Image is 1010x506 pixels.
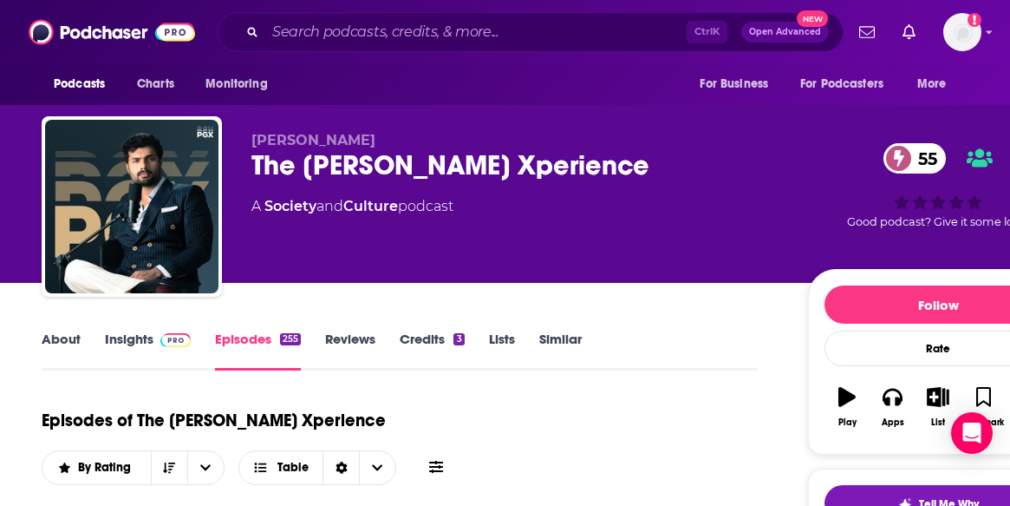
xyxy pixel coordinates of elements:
a: Show notifications dropdown [896,17,922,47]
a: Show notifications dropdown [852,17,882,47]
span: 55 [901,143,946,174]
button: open menu [687,68,790,101]
span: and [316,198,343,214]
span: By Rating [78,462,137,474]
span: Open Advanced [749,28,821,36]
a: Reviews [325,331,375,371]
span: [PERSON_NAME] [251,132,375,148]
a: Culture [343,198,398,214]
button: Apps [870,376,915,438]
span: Podcasts [54,72,105,96]
button: open menu [789,68,909,101]
span: For Business [700,72,768,96]
h2: Choose List sort [42,450,225,485]
div: 3 [453,333,464,345]
button: open menu [187,451,224,484]
div: Apps [882,417,904,428]
div: Search podcasts, credits, & more... [218,12,844,52]
span: Charts [137,72,174,96]
button: Bookmark [961,376,1006,438]
div: 255 [280,333,301,345]
img: User Profile [943,13,981,51]
button: Show profile menu [943,13,981,51]
button: Play [824,376,870,438]
button: Choose View [238,450,397,485]
img: Podchaser Pro [160,333,191,347]
button: Open AdvancedNew [741,22,829,43]
div: Bookmark [963,417,1004,428]
div: Sort Direction [323,451,359,484]
a: 55 [883,143,946,174]
span: Logged in as calellac [943,13,981,51]
button: open menu [42,462,151,474]
a: Credits3 [400,331,464,371]
a: Lists [489,331,515,371]
button: open menu [905,68,968,101]
span: New [797,10,828,27]
img: The Prakhar Gupta Xperience [45,120,218,293]
button: List [916,376,961,438]
span: More [917,72,947,96]
div: Open Intercom Messenger [951,412,993,454]
span: Monitoring [205,72,267,96]
a: Similar [539,331,582,371]
div: A podcast [251,196,453,217]
span: Table [277,462,309,474]
svg: Add a profile image [968,13,981,27]
button: open menu [193,68,290,101]
input: Search podcasts, credits, & more... [265,18,687,46]
button: Sort Direction [151,451,187,484]
h1: Episodes of The [PERSON_NAME] Xperience [42,410,386,431]
a: Episodes255 [215,331,301,371]
button: open menu [42,68,127,101]
div: Play [838,417,857,428]
div: List [931,417,945,428]
a: InsightsPodchaser Pro [105,331,191,371]
a: About [42,331,81,371]
a: Charts [126,68,185,101]
a: Society [264,198,316,214]
img: Podchaser - Follow, Share and Rate Podcasts [29,16,195,49]
span: For Podcasters [800,72,883,96]
span: Ctrl K [687,21,727,43]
